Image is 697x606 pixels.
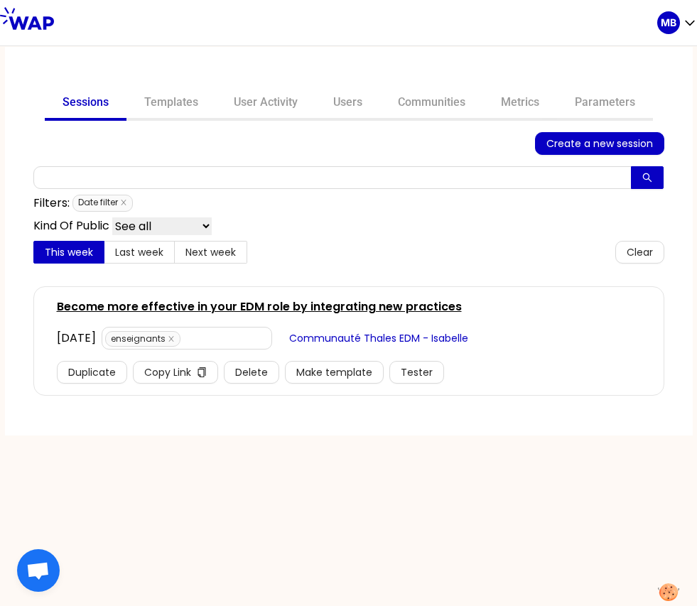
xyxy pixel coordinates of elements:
[115,245,163,259] span: Last week
[296,364,372,380] span: Make template
[120,199,127,206] span: close
[45,87,126,121] a: Sessions
[17,549,60,592] a: Ouvrir le chat
[278,327,480,350] button: Communauté Thales EDM - Isabelle
[57,330,96,347] div: [DATE]
[315,87,380,121] a: Users
[627,244,653,260] span: Clear
[45,245,93,259] span: This week
[168,335,175,342] span: close
[197,367,207,379] span: copy
[57,298,462,315] a: Become more effective in your EDM role by integrating new practices
[535,132,664,155] button: Create a new session
[235,364,268,380] span: Delete
[57,361,127,384] button: Duplicate
[615,241,664,264] button: Clear
[224,361,279,384] button: Delete
[216,87,315,121] a: User Activity
[289,330,468,346] span: Communauté Thales EDM - Isabelle
[661,16,676,30] p: MB
[642,173,652,184] span: search
[285,361,384,384] button: Make template
[133,361,218,384] button: Copy Linkcopy
[126,87,216,121] a: Templates
[185,245,236,259] span: Next week
[72,195,133,212] span: Date filter
[401,364,433,380] span: Tester
[380,87,483,121] a: Communities
[105,331,180,347] span: enseignants
[389,361,444,384] button: Tester
[557,87,653,121] a: Parameters
[631,166,664,189] button: search
[33,195,70,212] p: Filters:
[546,136,653,151] span: Create a new session
[144,364,191,380] span: Copy Link
[483,87,557,121] a: Metrics
[68,364,116,380] span: Duplicate
[657,11,697,34] button: MB
[33,217,109,235] p: Kind Of Public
